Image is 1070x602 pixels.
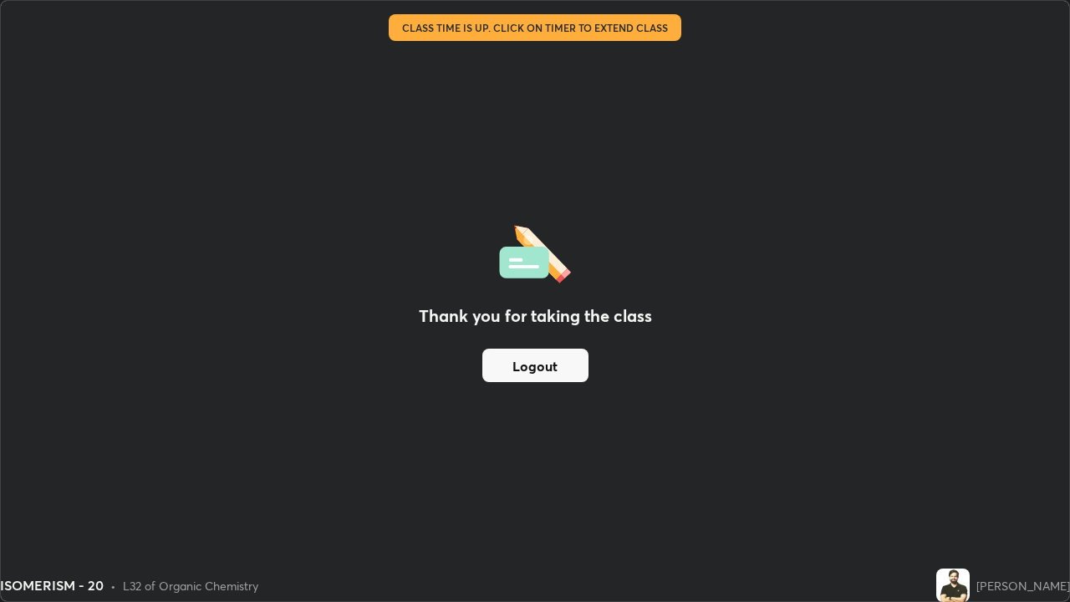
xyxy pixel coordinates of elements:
img: 8a736da7029a46d5a3d3110f4503149f.jpg [936,569,970,602]
div: [PERSON_NAME] [976,577,1070,594]
h2: Thank you for taking the class [419,304,652,329]
div: L32 of Organic Chemistry [123,577,258,594]
img: offlineFeedback.1438e8b3.svg [499,220,571,283]
div: • [110,577,116,594]
button: Logout [482,349,588,382]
